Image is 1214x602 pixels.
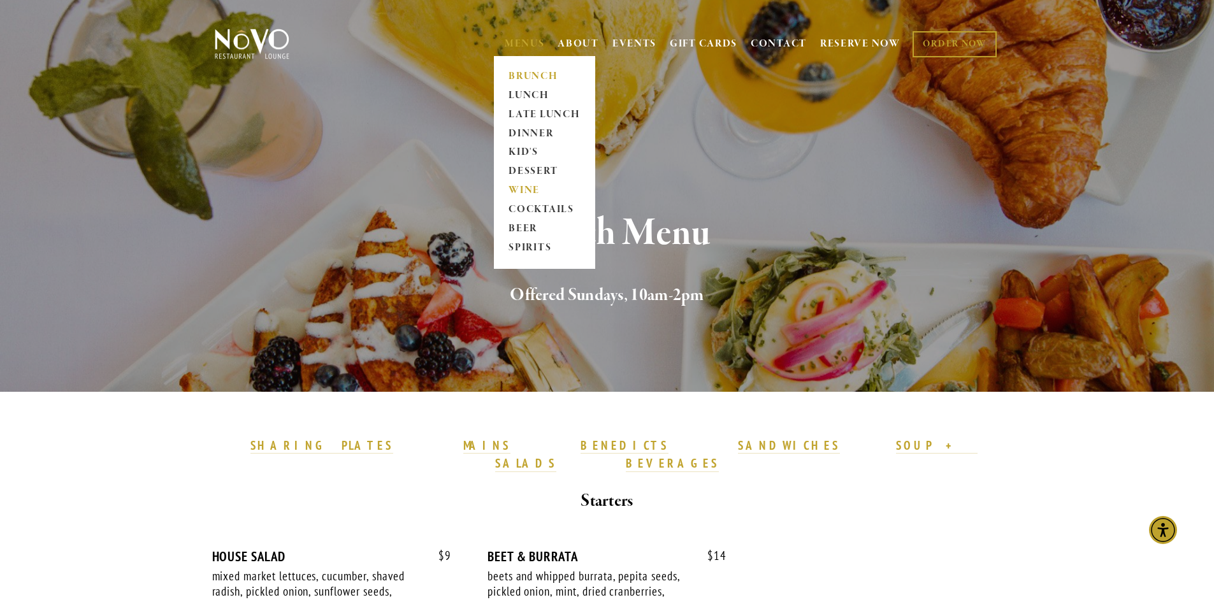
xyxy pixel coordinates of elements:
a: MENUS [505,38,545,50]
span: $ [438,548,445,563]
a: DESSERT [505,162,584,182]
a: ORDER NOW [913,31,996,57]
a: BEER [505,220,584,239]
span: 14 [695,548,726,563]
a: COCKTAILS [505,201,584,220]
strong: BEVERAGES [626,455,719,471]
a: SHARING PLATES [250,438,393,454]
div: HOUSE SALAD [212,548,451,564]
a: BEVERAGES [626,455,719,472]
span: 9 [426,548,451,563]
span: $ [707,548,714,563]
a: ABOUT [558,38,599,50]
img: Novo Restaurant &amp; Lounge [212,28,292,60]
a: EVENTS [612,38,656,50]
a: KID'S [505,143,584,162]
a: WINE [505,182,584,201]
a: SPIRITS [505,239,584,258]
strong: Starters [581,490,633,512]
a: DINNER [505,124,584,143]
a: BENEDICTS [581,438,668,454]
a: MAINS [463,438,511,454]
h2: Offered Sundays, 10am-2pm [236,282,979,309]
strong: SANDWICHES [738,438,840,453]
a: LATE LUNCH [505,105,584,124]
a: GIFT CARDS [670,32,737,56]
div: Accessibility Menu [1149,516,1177,544]
a: SOUP + SALADS [495,438,978,472]
strong: SHARING PLATES [250,438,393,453]
a: CONTACT [751,32,807,56]
a: BRUNCH [505,67,584,86]
div: BEET & BURRATA [488,548,726,564]
strong: BENEDICTS [581,438,668,453]
a: SANDWICHES [738,438,840,454]
a: LUNCH [505,86,584,105]
strong: MAINS [463,438,511,453]
h1: Brunch Menu [236,213,979,254]
a: RESERVE NOW [820,32,900,56]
